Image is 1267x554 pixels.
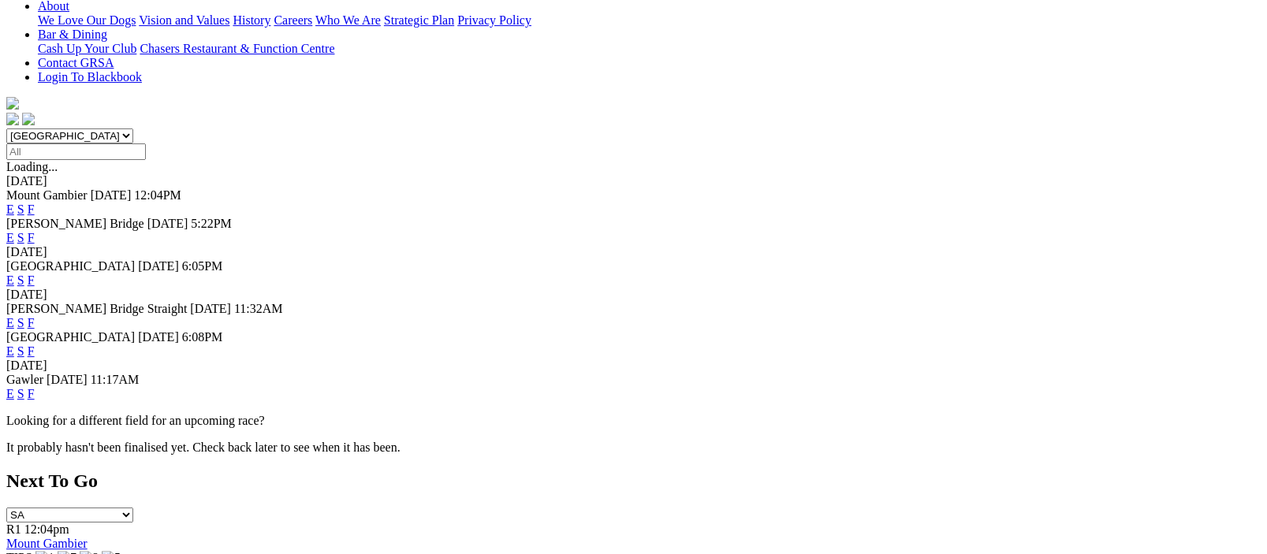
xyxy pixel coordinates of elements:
[190,302,231,315] span: [DATE]
[6,470,1261,492] h2: Next To Go
[234,302,283,315] span: 11:32AM
[17,316,24,329] a: S
[6,217,144,230] span: [PERSON_NAME] Bridge
[38,70,142,84] a: Login To Blackbook
[22,113,35,125] img: twitter.svg
[274,13,312,27] a: Careers
[6,414,1261,428] p: Looking for a different field for an upcoming race?
[28,344,35,358] a: F
[24,522,69,536] span: 12:04pm
[38,13,136,27] a: We Love Our Dogs
[28,273,35,287] a: F
[182,330,223,344] span: 6:08PM
[91,373,140,386] span: 11:17AM
[6,231,14,244] a: E
[6,330,135,344] span: [GEOGRAPHIC_DATA]
[147,217,188,230] span: [DATE]
[138,330,179,344] span: [DATE]
[191,217,232,230] span: 5:22PM
[6,259,135,273] span: [GEOGRAPHIC_DATA]
[384,13,454,27] a: Strategic Plan
[6,113,19,125] img: facebook.svg
[233,13,270,27] a: History
[6,188,88,202] span: Mount Gambier
[457,13,531,27] a: Privacy Policy
[6,344,14,358] a: E
[28,316,35,329] a: F
[140,42,334,55] a: Chasers Restaurant & Function Centre
[138,259,179,273] span: [DATE]
[6,359,1261,373] div: [DATE]
[6,387,14,400] a: E
[139,13,229,27] a: Vision and Values
[38,56,114,69] a: Contact GRSA
[6,302,187,315] span: [PERSON_NAME] Bridge Straight
[38,42,136,55] a: Cash Up Your Club
[6,273,14,287] a: E
[38,28,107,41] a: Bar & Dining
[28,203,35,216] a: F
[6,441,401,454] partial: It probably hasn't been finalised yet. Check back later to see when it has been.
[6,203,14,216] a: E
[134,188,181,202] span: 12:04PM
[6,174,1261,188] div: [DATE]
[6,537,88,550] a: Mount Gambier
[17,231,24,244] a: S
[38,42,1261,56] div: Bar & Dining
[17,387,24,400] a: S
[6,245,1261,259] div: [DATE]
[315,13,381,27] a: Who We Are
[182,259,223,273] span: 6:05PM
[6,288,1261,302] div: [DATE]
[91,188,132,202] span: [DATE]
[17,273,24,287] a: S
[6,97,19,110] img: logo-grsa-white.png
[38,13,1261,28] div: About
[6,160,58,173] span: Loading...
[47,373,88,386] span: [DATE]
[6,522,21,536] span: R1
[17,203,24,216] a: S
[6,143,146,160] input: Select date
[28,231,35,244] a: F
[6,373,43,386] span: Gawler
[6,316,14,329] a: E
[28,387,35,400] a: F
[17,344,24,358] a: S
